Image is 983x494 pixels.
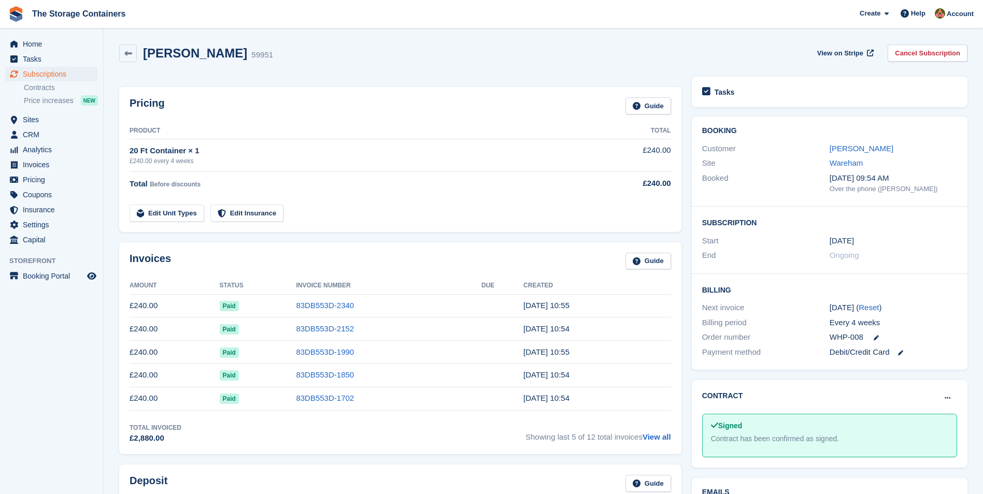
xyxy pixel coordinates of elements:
[296,301,354,310] a: 83DB553D-2340
[5,127,98,142] a: menu
[130,341,220,364] td: £240.00
[817,48,863,59] span: View on Stripe
[830,346,957,358] div: Debit/Credit Card
[23,52,85,66] span: Tasks
[143,46,247,60] h2: [PERSON_NAME]
[702,317,830,329] div: Billing period
[130,475,167,492] h2: Deposit
[702,302,830,314] div: Next invoice
[5,269,98,283] a: menu
[130,278,220,294] th: Amount
[523,301,569,310] time: 2025-09-12 09:55:08 UTC
[9,256,103,266] span: Storefront
[625,253,671,270] a: Guide
[5,37,98,51] a: menu
[859,303,879,312] a: Reset
[23,67,85,81] span: Subscriptions
[830,235,854,247] time: 2024-11-08 01:00:00 UTC
[813,45,876,62] a: View on Stripe
[251,49,273,61] div: 59951
[5,202,98,217] a: menu
[24,95,98,106] a: Price increases NEW
[130,145,587,157] div: 20 Ft Container × 1
[220,324,239,335] span: Paid
[5,52,98,66] a: menu
[5,217,98,232] a: menu
[28,5,130,22] a: The Storage Containers
[481,278,523,294] th: Due
[625,97,671,114] a: Guide
[220,394,239,404] span: Paid
[523,324,569,333] time: 2025-08-15 09:54:25 UTC
[711,433,948,444] div: Contract has been confirmed as signed.
[130,179,148,188] span: Total
[130,253,171,270] h2: Invoices
[220,278,296,294] th: Status
[220,370,239,381] span: Paid
[86,270,98,282] a: Preview store
[130,294,220,317] td: £240.00
[5,112,98,127] a: menu
[296,278,481,294] th: Invoice Number
[860,8,880,19] span: Create
[5,187,98,202] a: menu
[587,139,671,171] td: £240.00
[23,187,85,202] span: Coupons
[587,178,671,190] div: £240.00
[5,157,98,172] a: menu
[23,217,85,232] span: Settings
[220,347,239,358] span: Paid
[130,387,220,410] td: £240.00
[702,157,830,169] div: Site
[23,37,85,51] span: Home
[711,420,948,431] div: Signed
[296,324,354,333] a: 83DB553D-2152
[830,317,957,329] div: Every 4 weeks
[643,432,671,441] a: View all
[702,143,830,155] div: Customer
[23,233,85,247] span: Capital
[23,127,85,142] span: CRM
[130,364,220,387] td: £240.00
[523,278,671,294] th: Created
[523,394,569,402] time: 2025-05-23 09:54:34 UTC
[702,390,743,401] h2: Contract
[23,157,85,172] span: Invoices
[296,370,354,379] a: 83DB553D-1850
[5,67,98,81] a: menu
[23,269,85,283] span: Booking Portal
[23,112,85,127] span: Sites
[24,96,74,106] span: Price increases
[911,8,925,19] span: Help
[830,302,957,314] div: [DATE] ( )
[130,156,587,166] div: £240.00 every 4 weeks
[830,172,957,184] div: [DATE] 09:54 AM
[830,331,863,343] span: WHP-008
[523,347,569,356] time: 2025-07-18 09:55:10 UTC
[24,83,98,93] a: Contracts
[23,202,85,217] span: Insurance
[220,301,239,311] span: Paid
[702,331,830,343] div: Order number
[830,144,893,153] a: [PERSON_NAME]
[23,172,85,187] span: Pricing
[81,95,98,106] div: NEW
[23,142,85,157] span: Analytics
[8,6,24,22] img: stora-icon-8386f47178a22dfd0bd8f6a31ec36ba5ce8667c1dd55bd0f319d3a0aa187defe.svg
[130,432,181,444] div: £2,880.00
[5,172,98,187] a: menu
[830,251,859,259] span: Ongoing
[130,123,587,139] th: Product
[525,423,671,444] span: Showing last 5 of 12 total invoices
[702,127,957,135] h2: Booking
[702,235,830,247] div: Start
[150,181,201,188] span: Before discounts
[888,45,967,62] a: Cancel Subscription
[587,123,671,139] th: Total
[702,346,830,358] div: Payment method
[130,423,181,432] div: Total Invoiced
[702,172,830,194] div: Booked
[702,284,957,295] h2: Billing
[130,97,165,114] h2: Pricing
[625,475,671,492] a: Guide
